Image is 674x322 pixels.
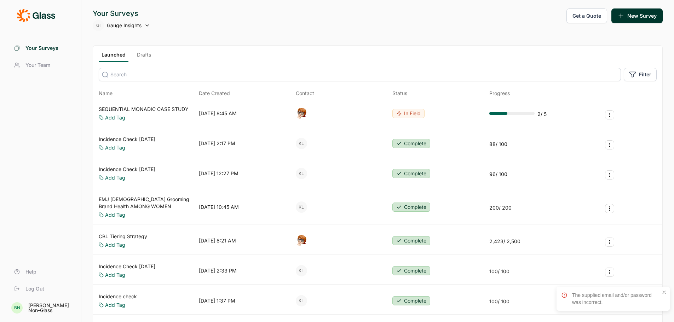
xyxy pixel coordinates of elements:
a: Incidence Check [DATE] [99,263,155,270]
button: Survey Actions [605,238,614,247]
a: Add Tag [105,114,125,121]
div: 100 / 100 [489,268,509,275]
div: [DATE] 8:45 AM [199,110,237,117]
div: 96 / 100 [489,171,507,178]
a: Incidence Check [DATE] [99,136,155,143]
button: Filter [624,68,657,81]
span: Filter [639,71,651,78]
span: Log Out [25,285,44,292]
button: Get a Quote [566,8,607,23]
img: o7kyh2p2njg4amft5nuk.png [296,108,307,119]
a: Add Tag [105,301,125,309]
button: Complete [392,296,430,305]
button: New Survey [611,8,663,23]
button: Survey Actions [605,140,614,150]
div: [DATE] 2:33 PM [199,267,237,274]
span: Your Surveys [25,45,58,52]
input: Search [99,68,621,81]
a: Add Tag [105,241,125,248]
div: [DATE] 1:37 PM [199,297,235,304]
div: Contact [296,90,314,97]
div: [DATE] 10:45 AM [199,204,239,211]
span: Your Team [25,62,50,69]
span: Gauge Insights [107,22,142,29]
span: Date Created [199,90,230,97]
a: Launched [99,51,128,62]
div: 100 / 100 [489,298,509,305]
div: 88 / 100 [489,141,507,148]
div: Progress [489,90,510,97]
button: Survey Actions [605,110,614,119]
a: Drafts [134,51,154,62]
button: Survey Actions [605,204,614,213]
button: Survey Actions [605,268,614,277]
div: [PERSON_NAME] Non-Glass [28,303,73,313]
a: Add Tag [105,211,125,218]
div: GI [93,20,104,31]
button: Survey Actions [605,170,614,180]
div: 2,423 / 2,500 [489,238,520,245]
div: KL [296,138,307,149]
img: o7kyh2p2njg4amft5nuk.png [296,235,307,246]
button: In Field [392,109,425,118]
div: KL [296,295,307,306]
a: Incidence check [99,293,137,300]
button: Complete [392,203,430,212]
a: Add Tag [105,144,125,151]
button: Complete [392,139,430,148]
button: Complete [392,169,430,178]
div: KL [296,168,307,179]
a: Incidence Check [DATE] [99,166,155,173]
div: KL [296,201,307,213]
button: Complete [392,266,430,275]
div: The supplied email and/or password was incorrect. [572,292,659,306]
a: Add Tag [105,271,125,279]
div: 2 / 5 [537,111,547,118]
a: EMJ [DEMOGRAPHIC_DATA] Grooming Brand Health AMONG WOMEN [99,196,196,210]
div: BN [11,302,23,314]
div: [DATE] 2:17 PM [199,140,235,147]
div: KL [296,265,307,276]
span: Name [99,90,113,97]
a: SEQUENTIAL MONADIC CASE STUDY [99,106,189,113]
span: Help [25,268,36,275]
div: 200 / 200 [489,204,512,211]
a: CBL Tiering Strategy [99,233,147,240]
div: [DATE] 12:27 PM [199,170,238,177]
div: Your Surveys [93,8,150,18]
button: Complete [392,236,430,245]
div: [DATE] 8:21 AM [199,237,236,244]
a: Add Tag [105,174,125,181]
div: Status [392,90,407,97]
